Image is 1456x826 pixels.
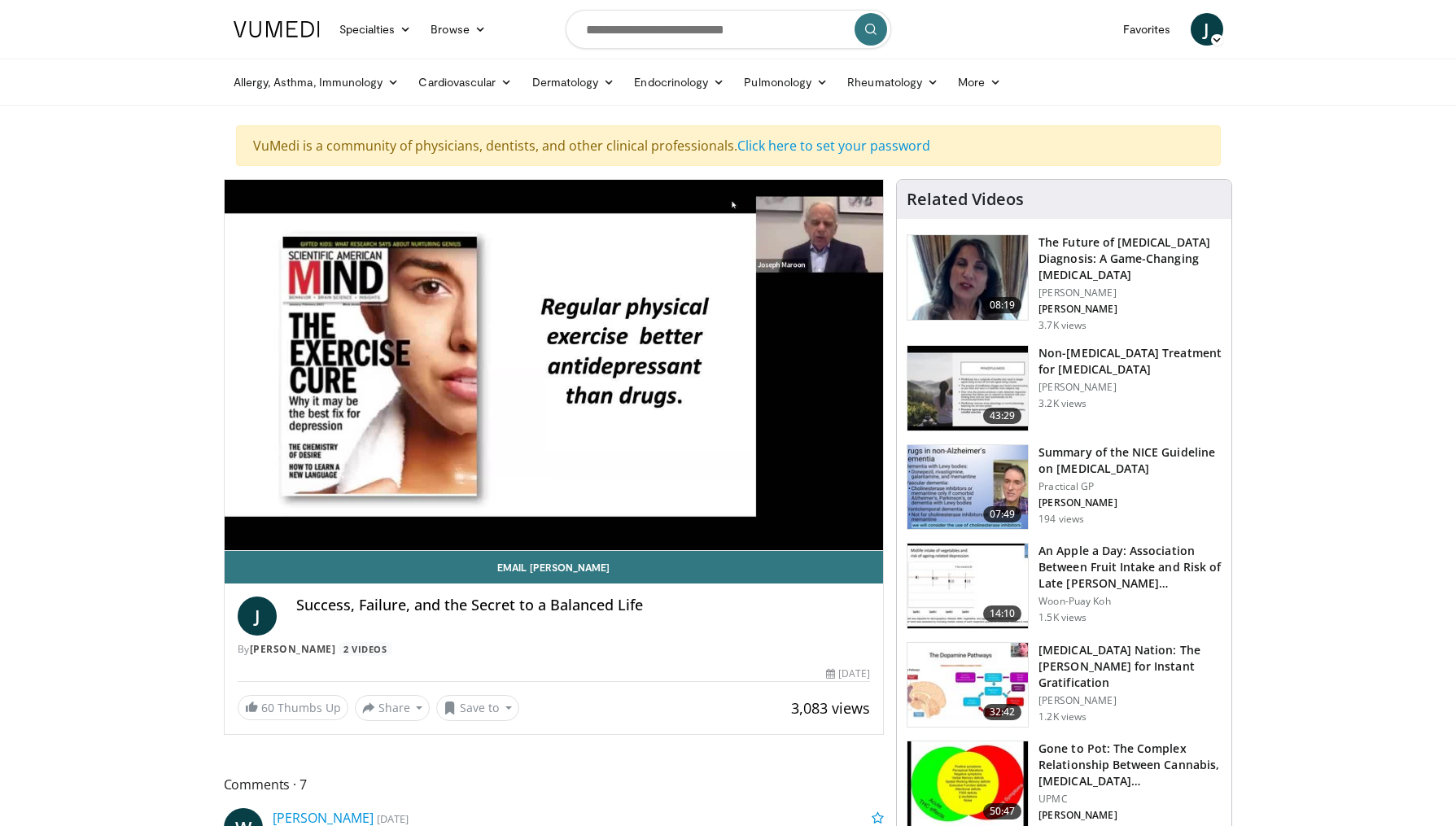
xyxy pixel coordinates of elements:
[1038,381,1222,394] p: [PERSON_NAME]
[907,643,1028,728] img: 8c144ef5-ad01-46b8-bbf2-304ffe1f6934.150x105_q85_crop-smart_upscale.jpg
[1038,611,1087,624] p: 1.5K views
[238,597,277,636] a: J
[907,346,1028,430] img: eb9441ca-a77b-433d-ba99-36af7bbe84ad.150x105_q85_crop-smart_upscale.jpg
[224,66,409,98] a: Allergy, Asthma, Immunology
[737,137,930,155] a: Click here to set your password
[1191,13,1223,46] a: J
[1038,319,1087,332] p: 3.7K views
[1038,513,1084,526] p: 194 views
[330,13,422,46] a: Specialties
[907,235,1028,320] img: 5773f076-af47-4b25-9313-17a31d41bb95.150x105_q85_crop-smart_upscale.jpg
[907,444,1222,531] a: 07:49 Summary of the NICE Guideline on [MEDICAL_DATA] Practical GP [PERSON_NAME] 194 views
[238,642,871,657] div: By
[837,66,948,98] a: Rheumatology
[224,774,885,795] span: Comments 7
[1038,710,1087,723] p: 1.2K views
[1038,303,1222,316] p: [PERSON_NAME]
[1038,345,1222,378] h3: Non-[MEDICAL_DATA] Treatment for [MEDICAL_DATA]
[1038,480,1222,493] p: Practical GP
[1038,741,1222,789] h3: Gone to Pot: The Complex Relationship Between Cannabis, [MEDICAL_DATA]…
[948,66,1011,98] a: More
[983,605,1022,622] span: 14:10
[436,695,519,721] button: Save to
[339,642,392,656] a: 2 Videos
[791,698,870,718] span: 3,083 views
[907,544,1028,628] img: 0fb96a29-ee07-42a6-afe7-0422f9702c53.150x105_q85_crop-smart_upscale.jpg
[983,297,1022,313] span: 08:19
[1113,13,1181,46] a: Favorites
[1038,444,1222,477] h3: Summary of the NICE Guideline on [MEDICAL_DATA]
[907,642,1222,728] a: 32:42 [MEDICAL_DATA] Nation: The [PERSON_NAME] for Instant Gratification [PERSON_NAME] 1.2K views
[907,345,1222,431] a: 43:29 Non-[MEDICAL_DATA] Treatment for [MEDICAL_DATA] [PERSON_NAME] 3.2K views
[409,66,522,98] a: Cardiovascular
[983,506,1022,522] span: 07:49
[238,695,348,720] a: 60 Thumbs Up
[1038,286,1222,299] p: [PERSON_NAME]
[421,13,496,46] a: Browse
[236,125,1221,166] div: VuMedi is a community of physicians, dentists, and other clinical professionals.
[1038,809,1222,822] p: [PERSON_NAME]
[907,190,1024,209] h4: Related Videos
[250,642,336,656] a: [PERSON_NAME]
[1038,595,1222,608] p: Woon-Puay Koh
[1038,793,1222,806] p: UPMC
[907,741,1028,826] img: 045704c6-c23c-49b4-a046-65a12fb74f3a.150x105_q85_crop-smart_upscale.jpg
[566,10,891,49] input: Search topics, interventions
[1038,234,1222,283] h3: The Future of [MEDICAL_DATA] Diagnosis: A Game-Changing [MEDICAL_DATA]
[355,695,431,721] button: Share
[624,66,734,98] a: Endocrinology
[234,21,320,37] img: VuMedi Logo
[225,551,884,583] a: Email [PERSON_NAME]
[1038,496,1222,509] p: [PERSON_NAME]
[734,66,837,98] a: Pulmonology
[983,408,1022,424] span: 43:29
[225,180,884,551] video-js: Video Player
[1038,543,1222,592] h3: An Apple a Day: Association Between Fruit Intake and Risk of Late [PERSON_NAME]…
[377,811,409,826] small: [DATE]
[907,543,1222,629] a: 14:10 An Apple a Day: Association Between Fruit Intake and Risk of Late [PERSON_NAME]… Woon-Puay ...
[907,234,1222,332] a: 08:19 The Future of [MEDICAL_DATA] Diagnosis: A Game-Changing [MEDICAL_DATA] [PERSON_NAME] [PERSO...
[1038,397,1087,410] p: 3.2K views
[522,66,625,98] a: Dermatology
[983,803,1022,819] span: 50:47
[296,597,871,614] h4: Success, Failure, and the Secret to a Balanced Life
[907,445,1028,530] img: 8e949c61-8397-4eef-823a-95680e5d1ed1.150x105_q85_crop-smart_upscale.jpg
[1038,694,1222,707] p: [PERSON_NAME]
[983,704,1022,720] span: 32:42
[826,666,870,681] div: [DATE]
[1038,642,1222,691] h3: [MEDICAL_DATA] Nation: The [PERSON_NAME] for Instant Gratification
[261,700,274,715] span: 60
